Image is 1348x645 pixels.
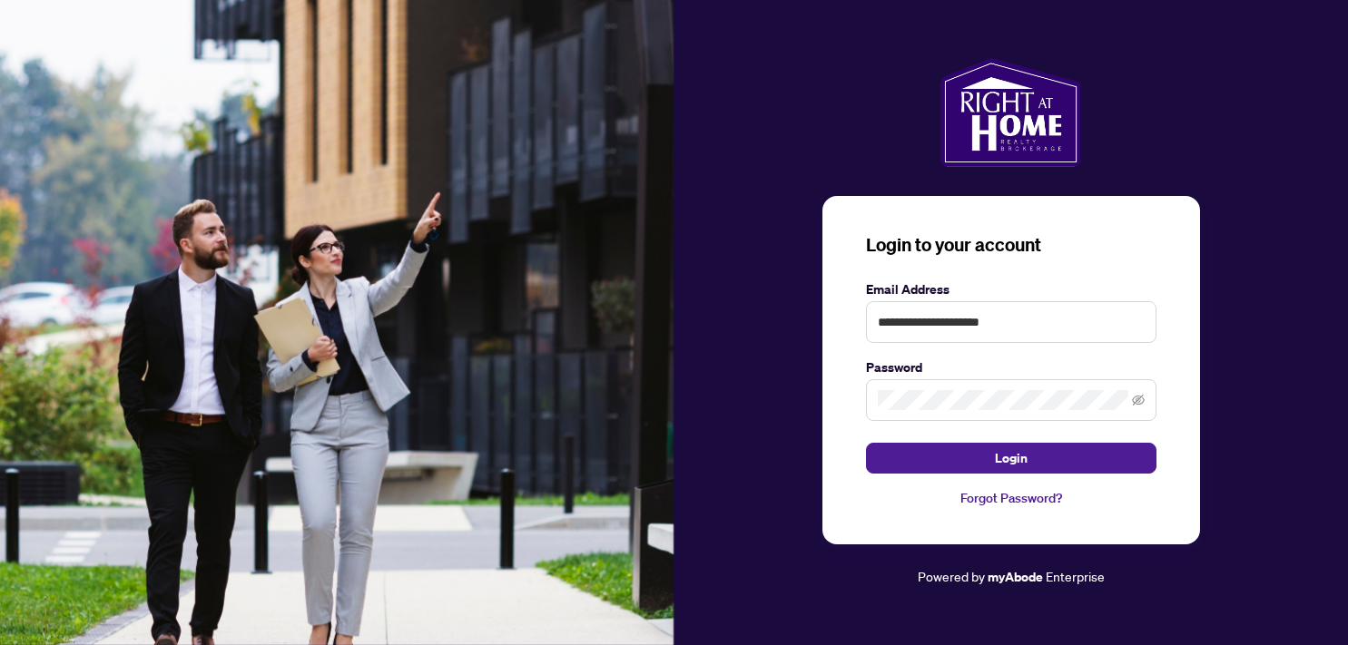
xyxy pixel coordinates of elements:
[988,567,1043,587] a: myAbode
[995,444,1028,473] span: Login
[866,488,1156,508] a: Forgot Password?
[1132,394,1145,406] span: eye-invisible
[866,357,1156,377] label: Password
[1046,568,1105,584] span: Enterprise
[866,232,1156,258] h3: Login to your account
[918,568,985,584] span: Powered by
[940,58,1081,167] img: ma-logo
[866,279,1156,299] label: Email Address
[866,443,1156,474] button: Login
